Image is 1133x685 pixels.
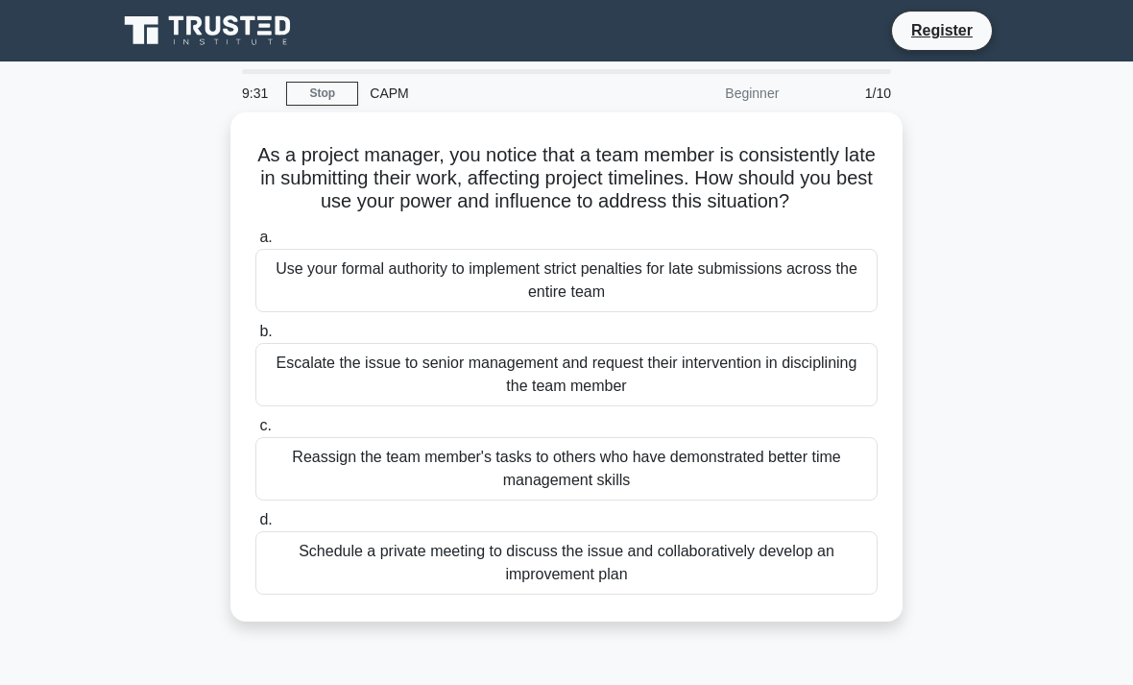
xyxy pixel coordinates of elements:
[255,437,878,501] div: Reassign the team member's tasks to others who have demonstrated better time management skills
[900,18,984,42] a: Register
[230,74,286,112] div: 9:31
[253,143,880,214] h5: As a project manager, you notice that a team member is consistently late in submitting their work...
[286,82,358,106] a: Stop
[255,249,878,312] div: Use your formal authority to implement strict penalties for late submissions across the entire team
[622,74,790,112] div: Beginner
[259,229,272,245] span: a.
[790,74,903,112] div: 1/10
[259,323,272,339] span: b.
[358,74,622,112] div: CAPM
[259,511,272,527] span: d.
[259,417,271,433] span: c.
[255,343,878,406] div: Escalate the issue to senior management and request their intervention in disciplining the team m...
[255,531,878,595] div: Schedule a private meeting to discuss the issue and collaboratively develop an improvement plan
